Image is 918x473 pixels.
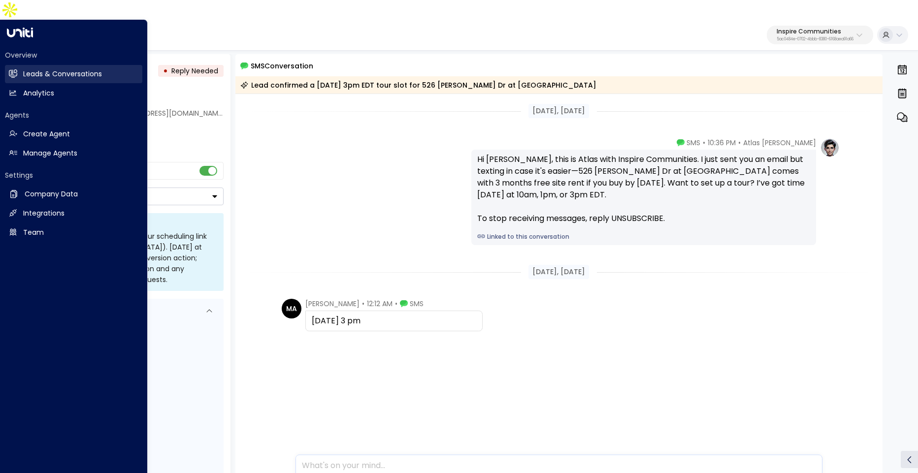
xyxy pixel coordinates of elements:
[23,69,102,79] h2: Leads & Conversations
[820,138,840,158] img: profile-logo.png
[777,29,853,34] p: Inspire Communities
[23,208,65,219] h2: Integrations
[23,227,44,238] h2: Team
[5,50,142,60] h2: Overview
[5,110,142,120] h2: Agents
[312,315,476,327] div: [DATE] 3 pm
[708,138,736,148] span: 10:36 PM
[5,185,142,203] a: Company Data
[767,26,873,44] button: Inspire Communities5ac0484e-0702-4bbb-8380-6168aea91a66
[23,129,70,139] h2: Create Agent
[5,144,142,162] a: Manage Agents
[251,60,313,71] span: SMS Conversation
[5,223,142,242] a: Team
[282,299,301,318] div: MA
[477,232,810,241] a: Linked to this conversation
[743,138,816,148] span: Atlas [PERSON_NAME]
[23,88,54,98] h2: Analytics
[703,138,705,148] span: •
[25,189,78,199] h2: Company Data
[528,104,589,118] div: [DATE], [DATE]
[5,125,142,143] a: Create Agent
[240,80,596,90] div: Lead confirmed a [DATE] 3pm EDT tour slot for 526 [PERSON_NAME] Dr at [GEOGRAPHIC_DATA]
[23,148,77,158] h2: Manage Agents
[738,138,741,148] span: •
[477,154,810,224] div: Hi [PERSON_NAME], this is Atlas with Inspire Communities. I just sent you an email but texting in...
[687,138,700,148] span: SMS
[362,299,364,309] span: •
[528,265,589,279] div: [DATE], [DATE]
[305,299,360,309] span: [PERSON_NAME]
[171,66,218,76] span: Reply Needed
[777,37,853,41] p: 5ac0484e-0702-4bbb-8380-6168aea91a66
[410,299,424,309] span: SMS
[5,170,142,180] h2: Settings
[395,299,397,309] span: •
[5,84,142,102] a: Analytics
[5,65,142,83] a: Leads & Conversations
[163,62,168,80] div: •
[367,299,393,309] span: 12:12 AM
[5,204,142,222] a: Integrations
